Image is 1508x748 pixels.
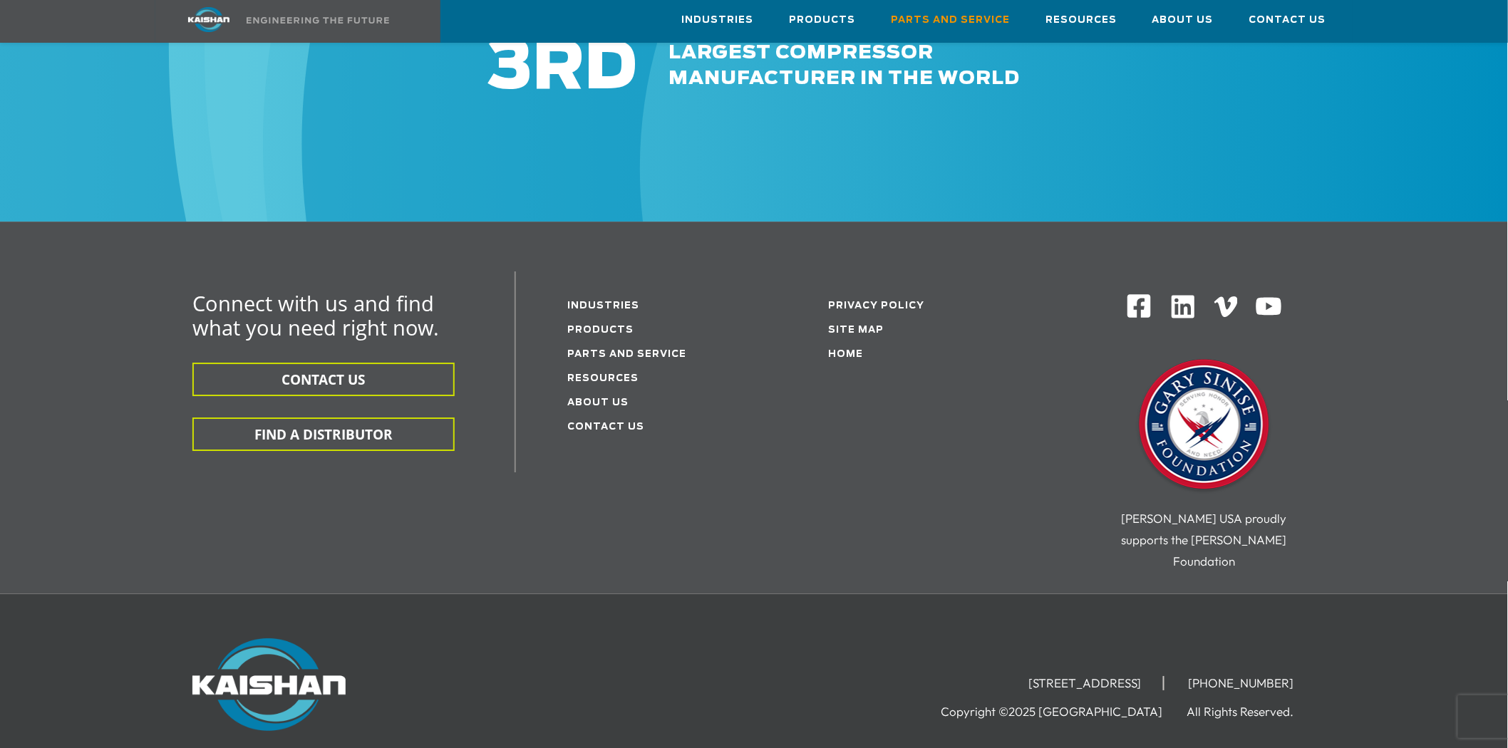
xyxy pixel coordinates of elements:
[681,1,753,39] a: Industries
[1152,1,1214,39] a: About Us
[891,1,1010,39] a: Parts and Service
[1249,12,1326,28] span: Contact Us
[1167,676,1316,690] li: [PHONE_NUMBER]
[488,36,532,101] span: 3
[1169,293,1197,321] img: Linkedin
[1045,1,1117,39] a: Resources
[1255,293,1283,321] img: Youtube
[567,398,629,407] a: About Us
[567,422,644,432] a: Contact Us
[567,301,639,311] a: Industries
[192,289,439,341] span: Connect with us and find what you need right now.
[567,326,634,335] a: Products
[941,705,1184,719] li: Copyright ©2025 [GEOGRAPHIC_DATA]
[247,17,389,24] img: Engineering the future
[668,43,1020,88] span: largest compressor manufacturer in the world
[1126,293,1152,319] img: Facebook
[1187,705,1316,719] li: All Rights Reserved.
[828,301,924,311] a: Privacy Policy
[789,1,855,39] a: Products
[155,7,262,32] img: kaishan logo
[192,363,455,396] button: CONTACT US
[1214,296,1239,317] img: Vimeo
[681,12,753,28] span: Industries
[789,12,855,28] span: Products
[891,12,1010,28] span: Parts and Service
[532,36,637,101] span: RD
[1045,12,1117,28] span: Resources
[1122,511,1287,568] span: [PERSON_NAME] USA proudly supports the [PERSON_NAME] Foundation
[192,417,455,451] button: FIND A DISTRIBUTOR
[567,350,686,359] a: Parts and service
[192,638,346,731] img: Kaishan
[1007,676,1164,690] li: [STREET_ADDRESS]
[828,326,884,335] a: Site Map
[1249,1,1326,39] a: Contact Us
[1133,355,1276,497] img: Gary Sinise Foundation
[567,374,639,383] a: Resources
[828,350,863,359] a: Home
[1152,12,1214,28] span: About Us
